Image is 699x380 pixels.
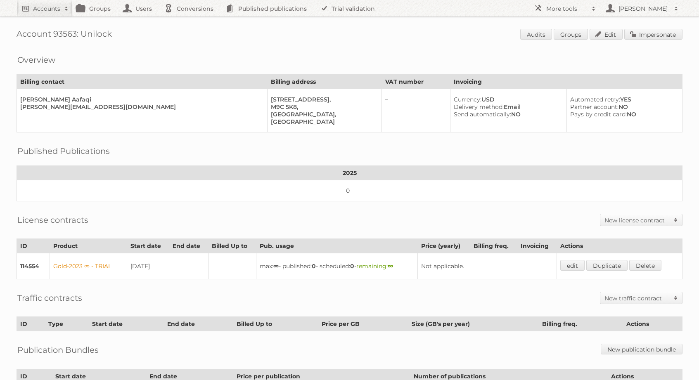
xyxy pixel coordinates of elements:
td: 0 [17,180,682,201]
div: M9C 5K8, [271,103,374,111]
div: Email [454,103,560,111]
td: [DATE] [127,253,169,279]
span: Partner account: [570,103,618,111]
th: VAT number [381,75,450,89]
th: Invoicing [450,75,682,89]
h2: Accounts [33,5,60,13]
th: Type [45,317,89,331]
th: Start date [89,317,164,331]
span: Automated retry: [570,96,620,103]
div: NO [570,103,675,111]
th: Start date [127,239,169,253]
th: Price per GB [318,317,408,331]
th: Billing contact [17,75,268,89]
th: 2025 [17,166,682,180]
th: Pub. usage [256,239,418,253]
th: Billed Up to [208,239,256,253]
td: Not applicable. [418,253,557,279]
th: ID [17,317,45,331]
a: New publication bundle [601,344,682,354]
a: New license contract [600,214,682,226]
th: Billed Up to [233,317,318,331]
a: edit [560,260,585,271]
th: Price (yearly) [418,239,470,253]
span: Toggle [670,214,682,226]
th: Billing freq. [470,239,517,253]
h2: New traffic contract [604,294,670,302]
a: Delete [629,260,661,271]
h2: Publication Bundles [17,344,99,356]
h1: Account 93563: Unilock [17,29,682,41]
strong: 0 [312,262,316,270]
th: Product [50,239,127,253]
a: Audits [520,29,552,40]
div: USD [454,96,560,103]
span: Currency: [454,96,481,103]
a: Impersonate [624,29,682,40]
a: Groups [554,29,588,40]
th: End date [164,317,233,331]
div: NO [570,111,675,118]
div: YES [570,96,675,103]
div: [GEOGRAPHIC_DATA], [271,111,374,118]
td: – [381,89,450,132]
a: Edit [590,29,623,40]
span: Toggle [670,292,682,304]
h2: Traffic contracts [17,292,82,304]
h2: New license contract [604,216,670,224]
a: New traffic contract [600,292,682,304]
th: End date [169,239,209,253]
th: Billing freq. [539,317,623,331]
th: Actions [557,239,682,253]
h2: License contracts [17,214,88,226]
th: Actions [623,317,682,331]
span: Pays by credit card: [570,111,627,118]
h2: Overview [17,54,55,66]
th: ID [17,239,50,253]
strong: ∞ [273,262,279,270]
strong: 0 [350,262,354,270]
td: Gold-2023 ∞ - TRIAL [50,253,127,279]
div: [GEOGRAPHIC_DATA] [271,118,374,125]
h2: Published Publications [17,145,110,157]
span: Delivery method: [454,103,504,111]
div: NO [454,111,560,118]
th: Size (GB's per year) [408,317,539,331]
th: Billing address [268,75,381,89]
td: 114554 [17,253,50,279]
th: Invoicing [517,239,557,253]
div: [PERSON_NAME] Aafaqi [20,96,261,103]
h2: [PERSON_NAME] [616,5,670,13]
div: [STREET_ADDRESS], [271,96,374,103]
div: [PERSON_NAME][EMAIL_ADDRESS][DOMAIN_NAME] [20,103,261,111]
span: Send automatically: [454,111,511,118]
h2: More tools [546,5,588,13]
td: max: - published: - scheduled: - [256,253,418,279]
a: Duplicate [586,260,628,271]
strong: ∞ [388,262,393,270]
span: remaining: [356,262,393,270]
